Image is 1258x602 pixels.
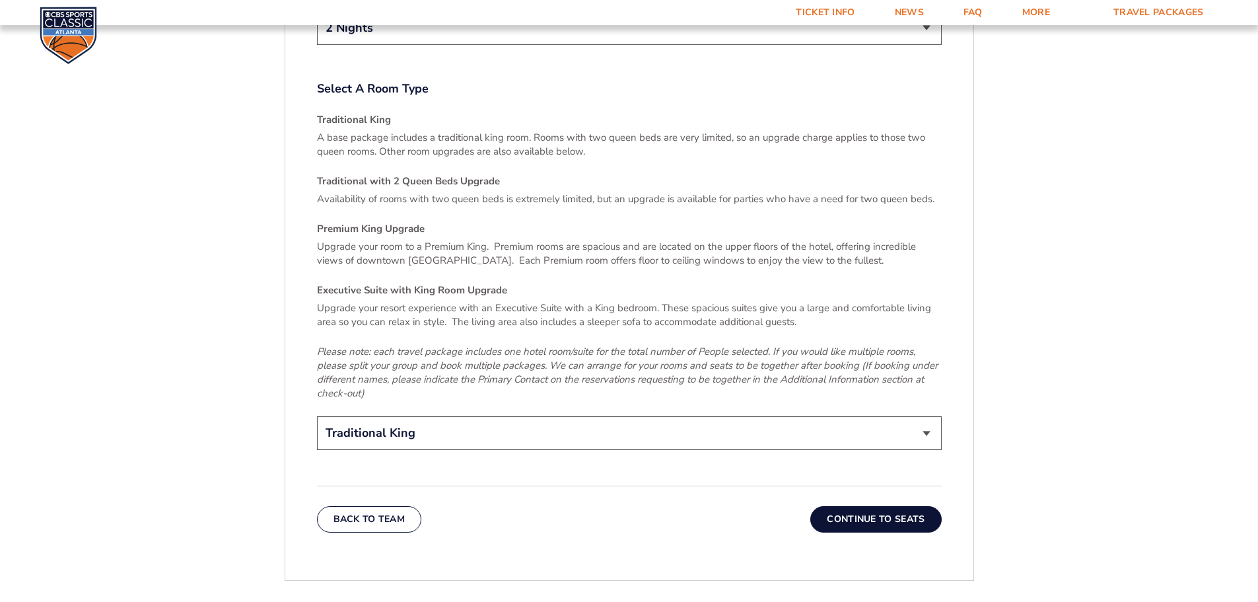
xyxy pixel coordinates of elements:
[40,7,97,64] img: CBS Sports Classic
[317,81,942,97] label: Select A Room Type
[317,192,942,206] p: Availability of rooms with two queen beds is extremely limited, but an upgrade is available for p...
[317,506,422,533] button: Back To Team
[317,283,942,297] h4: Executive Suite with King Room Upgrade
[317,345,938,400] em: Please note: each travel package includes one hotel room/suite for the total number of People sel...
[810,506,941,533] button: Continue To Seats
[317,113,942,127] h4: Traditional King
[317,240,942,268] p: Upgrade your room to a Premium King. Premium rooms are spacious and are located on the upper floo...
[317,174,942,188] h4: Traditional with 2 Queen Beds Upgrade
[317,222,942,236] h4: Premium King Upgrade
[317,301,942,329] p: Upgrade your resort experience with an Executive Suite with a King bedroom. These spacious suites...
[317,131,942,159] p: A base package includes a traditional king room. Rooms with two queen beds are very limited, so a...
